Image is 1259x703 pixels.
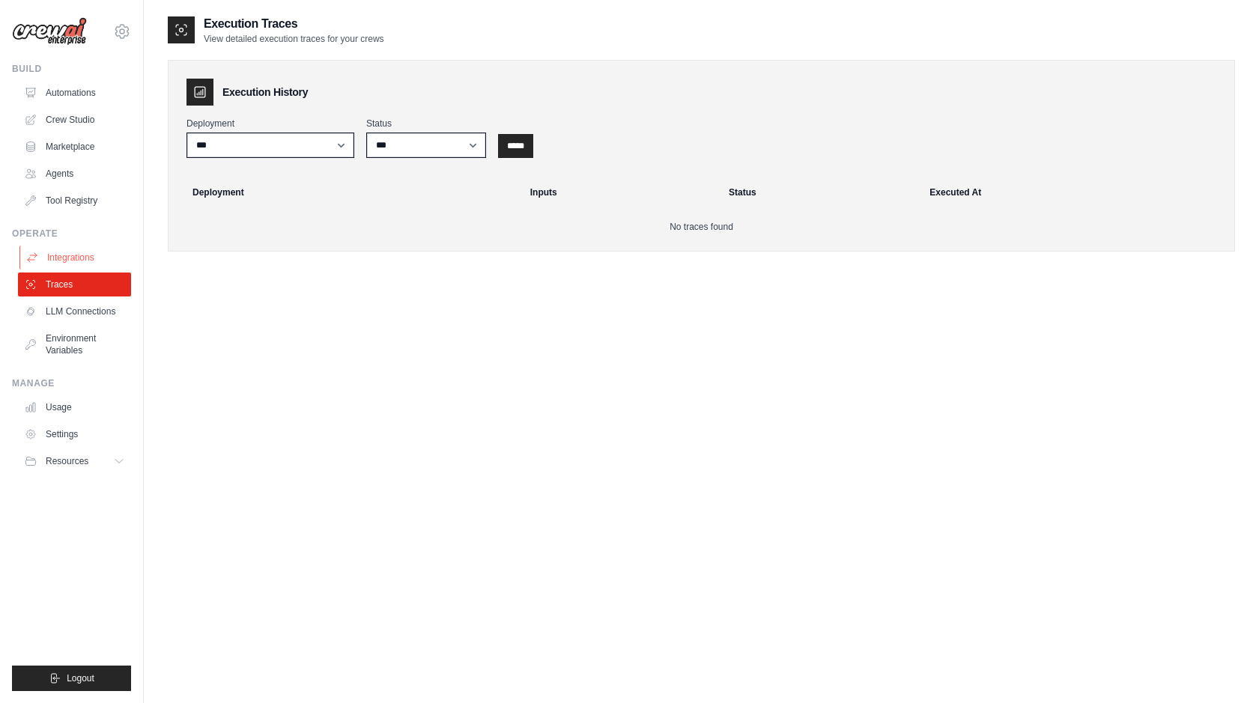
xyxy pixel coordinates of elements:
a: LLM Connections [18,299,131,323]
th: Status [720,176,920,209]
label: Deployment [186,118,354,130]
a: Automations [18,81,131,105]
img: Logo [12,17,87,46]
p: View detailed execution traces for your crews [204,33,384,45]
a: Usage [18,395,131,419]
h3: Execution History [222,85,308,100]
span: Resources [46,455,88,467]
a: Agents [18,162,131,186]
div: Manage [12,377,131,389]
span: Logout [67,672,94,684]
th: Executed At [920,176,1228,209]
a: Settings [18,422,131,446]
a: Integrations [19,246,133,270]
a: Crew Studio [18,108,131,132]
a: Environment Variables [18,326,131,362]
a: Traces [18,273,131,296]
button: Logout [12,666,131,691]
a: Marketplace [18,135,131,159]
th: Deployment [175,176,521,209]
h2: Execution Traces [204,15,384,33]
div: Build [12,63,131,75]
th: Inputs [521,176,720,209]
button: Resources [18,449,131,473]
div: Operate [12,228,131,240]
label: Status [366,118,486,130]
p: No traces found [186,221,1216,233]
a: Tool Registry [18,189,131,213]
